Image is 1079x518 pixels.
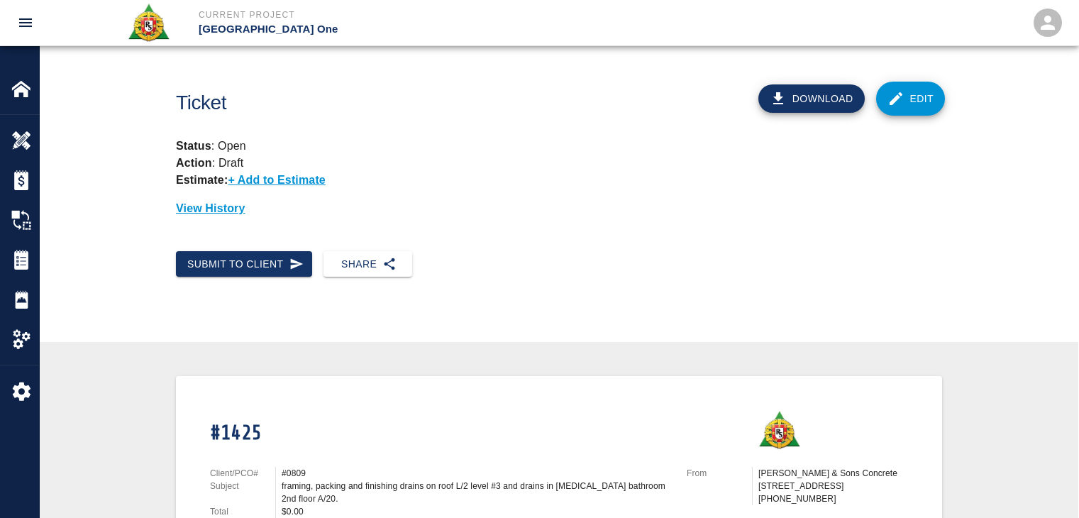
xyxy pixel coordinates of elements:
strong: Action [176,157,212,169]
div: framing, packing and finishing drains on roof L/2 level #3 and drains in [MEDICAL_DATA] bathroom ... [282,480,670,505]
p: [PHONE_NUMBER] [758,492,908,505]
h1: #1425 [210,421,670,446]
p: + Add to Estimate [228,174,326,186]
h1: Ticket [176,92,618,115]
p: Subject [210,480,275,492]
button: open drawer [9,6,43,40]
button: Share [323,251,412,277]
button: Submit to Client [176,251,312,277]
div: #0809 [282,467,670,480]
p: Current Project [199,9,616,21]
img: Roger & Sons Concrete [127,3,170,43]
p: Total [210,505,275,518]
button: Download [758,84,865,113]
p: Client/PCO# [210,467,275,480]
img: Roger & Sons Concrete [758,410,801,450]
p: : Draft [176,157,243,169]
strong: Estimate: [176,174,228,186]
p: [STREET_ADDRESS] [758,480,908,492]
iframe: Chat Widget [1008,450,1079,518]
p: From [687,467,752,480]
a: Edit [876,82,946,116]
p: View History [176,200,942,217]
p: [GEOGRAPHIC_DATA] One [199,21,616,38]
strong: Status [176,140,211,152]
p: [PERSON_NAME] & Sons Concrete [758,467,908,480]
p: : Open [176,138,942,155]
div: $0.00 [282,505,670,518]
